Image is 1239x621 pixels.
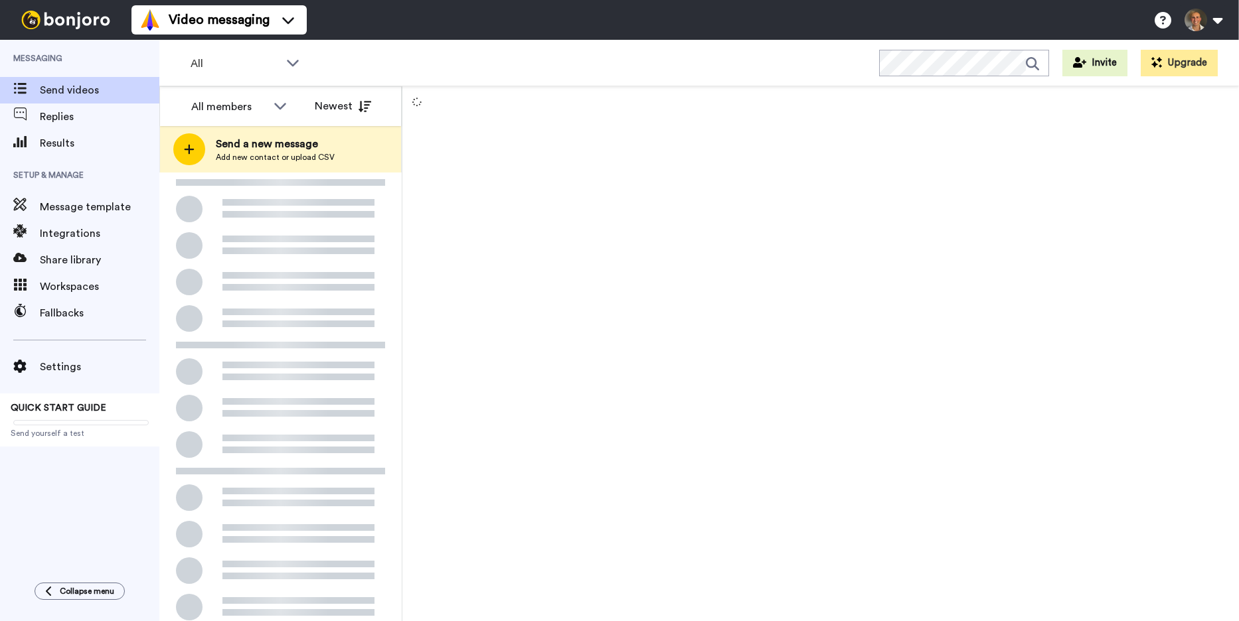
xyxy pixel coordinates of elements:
span: Replies [40,109,159,125]
span: Workspaces [40,279,159,295]
button: Upgrade [1141,50,1218,76]
span: Collapse menu [60,586,114,596]
img: vm-color.svg [139,9,161,31]
span: Add new contact or upload CSV [216,152,335,163]
button: Collapse menu [35,583,125,600]
span: Results [40,135,159,151]
div: All members [191,99,267,115]
img: bj-logo-header-white.svg [16,11,116,29]
span: Fallbacks [40,305,159,321]
span: QUICK START GUIDE [11,403,106,413]
span: All [191,56,280,72]
span: Share library [40,252,159,268]
span: Video messaging [169,11,270,29]
button: Newest [305,93,381,119]
span: Send videos [40,82,159,98]
button: Invite [1062,50,1127,76]
span: Message template [40,199,159,215]
span: Settings [40,359,159,375]
span: Send yourself a test [11,428,149,439]
span: Integrations [40,226,159,241]
span: Send a new message [216,136,335,152]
